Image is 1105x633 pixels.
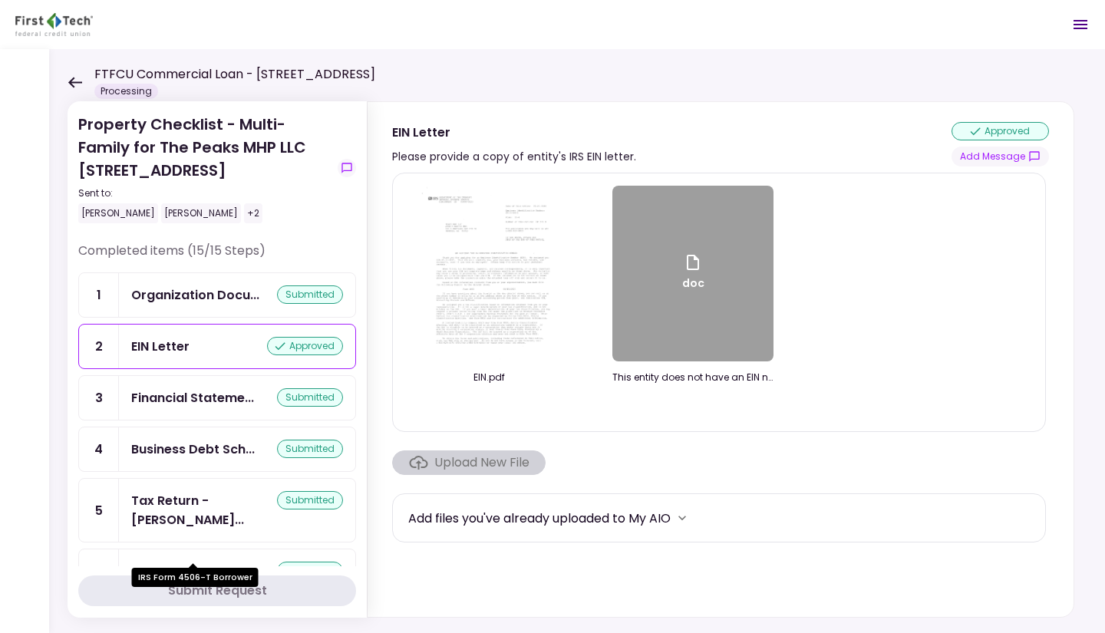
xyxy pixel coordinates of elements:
[682,253,704,295] div: doc
[131,388,254,407] div: Financial Statement - Borrower
[277,562,343,580] div: submitted
[79,479,119,542] div: 5
[78,324,356,369] a: 2EIN Letterapproved
[94,65,375,84] h1: FTFCU Commercial Loan - [STREET_ADDRESS]
[168,582,267,600] div: Submit Request
[277,440,343,458] div: submitted
[392,123,636,142] div: EIN Letter
[244,203,262,223] div: +2
[267,337,343,355] div: approved
[79,325,119,368] div: 2
[131,337,190,356] div: EIN Letter
[78,575,356,606] button: Submit Request
[79,427,119,471] div: 4
[78,375,356,420] a: 3Financial Statement - Borrowersubmitted
[161,203,241,223] div: [PERSON_NAME]
[338,159,356,177] button: show-messages
[79,376,119,420] div: 3
[78,203,158,223] div: [PERSON_NAME]
[132,568,259,587] div: IRS Form 4506-T Borrower
[1062,6,1099,43] button: Open menu
[671,506,694,529] button: more
[131,491,277,529] div: Tax Return - Borrower
[79,273,119,317] div: 1
[408,371,569,384] div: EIN.pdf
[277,285,343,304] div: submitted
[78,549,356,594] a: 6IRS Form 4506-T Borrowersubmitted
[952,122,1049,140] div: approved
[78,427,356,472] a: 4Business Debt Schedulesubmitted
[78,272,356,318] a: 1Organization Documents for Borrowing Entitysubmitted
[78,242,356,272] div: Completed items (15/15 Steps)
[408,509,671,528] div: Add files you've already uploaded to My AIO
[277,491,343,509] div: submitted
[952,147,1049,166] button: show-messages
[78,478,356,542] a: 5Tax Return - Borrowersubmitted
[15,13,93,36] img: Partner icon
[79,549,119,593] div: 6
[612,371,773,384] div: This entity does not have an EIN number.docx
[392,450,546,475] span: Click here to upload the required document
[78,186,331,200] div: Sent to:
[131,440,255,459] div: Business Debt Schedule
[78,113,331,223] div: Property Checklist - Multi-Family for The Peaks MHP LLC [STREET_ADDRESS]
[94,84,158,99] div: Processing
[131,285,259,305] div: Organization Documents for Borrowing Entity
[277,388,343,407] div: submitted
[392,147,636,166] div: Please provide a copy of entity's IRS EIN letter.
[367,101,1074,618] div: EIN LetterPlease provide a copy of entity's IRS EIN letter.approvedshow-messagesEIN.pdfdocThis en...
